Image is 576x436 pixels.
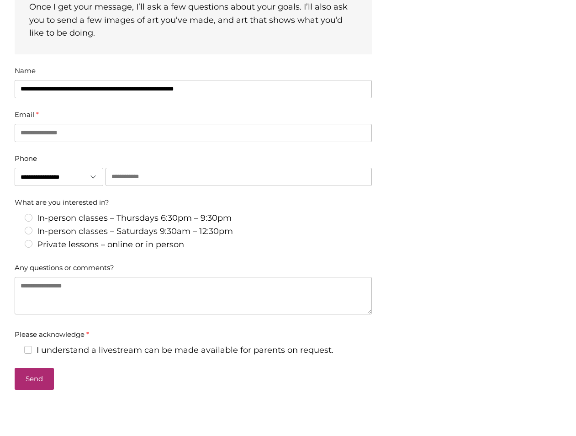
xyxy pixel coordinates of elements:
[15,329,372,340] div: Please acknowledge
[15,197,372,208] div: What are you interested in?
[25,239,184,250] label: Private lessons – online or in person
[15,368,54,390] button: Send
[25,226,233,236] label: In-person classes – Saturdays 9:30am – 12:30pm
[24,345,333,355] label: I understand a livestream can be made available for parents on request.
[26,373,43,384] div: Send
[15,262,372,273] div: Any questions or comments?
[25,213,232,223] label: In-person classes – Thursdays 6:30pm – 9:30pm
[29,0,357,40] p: Once I get your message, I’ll ask a few questions about your goals. I’ll also ask you to send a f...
[15,109,372,120] div: Email
[15,65,372,76] div: Name
[15,153,372,164] div: Phone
